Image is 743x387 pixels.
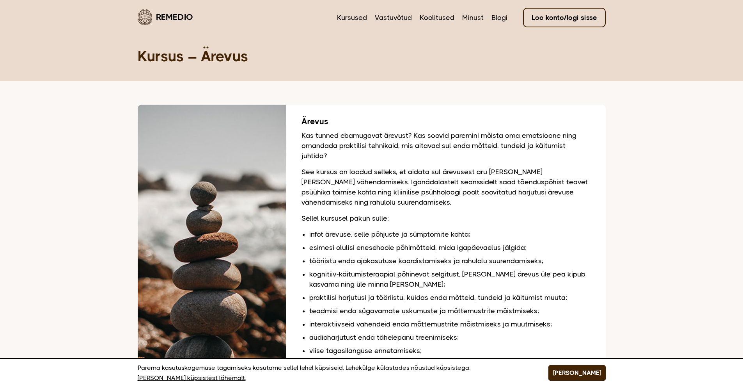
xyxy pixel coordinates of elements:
li: audioharjutust enda tähelepanu treenimiseks; [309,332,590,342]
li: kognitiiv-käitumisteraapial põhinevat selgitust, [PERSON_NAME] ärevus üle pea kipub kasvama ning ... [309,269,590,289]
h2: Ärevus [301,116,590,127]
a: Remedio [138,8,193,26]
a: Koolitused [420,12,454,23]
a: Blogi [491,12,507,23]
p: Parema kasutuskogemuse tagamiseks kasutame sellel lehel küpsiseid. Lehekülge külastades nõustud k... [138,363,529,383]
a: Vastuvõtud [375,12,412,23]
a: [PERSON_NAME] küpsistest lähemalt. [138,373,246,383]
a: Loo konto/logi sisse [523,8,606,27]
li: viise tagasilanguse ennetamiseks; [309,346,590,356]
h1: Kursus – Ärevus [138,47,606,66]
button: [PERSON_NAME] [548,365,606,381]
li: teadmisi enda sügavamate uskumuste ja mõttemustrite mõistmiseks; [309,306,590,316]
a: Minust [462,12,484,23]
li: interaktiivseid vahendeid enda mõttemustrite mõistmiseks ja muutmiseks; [309,319,590,329]
img: Remedio logo [138,9,152,25]
p: Sellel kursusel pakun sulle: [301,213,590,223]
a: Kursused [337,12,367,23]
li: infot ärevuse, selle põhjuste ja sümptomite kohta; [309,229,590,239]
li: praktilisi harjutusi ja tööriistu, kuidas enda mõtteid, tundeid ja käitumist muuta; [309,292,590,303]
p: See kursus on loodud selleks, et aidata sul ärevusest aru [PERSON_NAME] [PERSON_NAME] vähendamise... [301,167,590,207]
li: tööriistu enda ajakasutuse kaardistamiseks ja rahulolu suurendamiseks; [309,256,590,266]
li: esimesi olulisi enesehoole põhimõtteid, mida igapäevaelus jälgida; [309,243,590,253]
p: Kas tunned ebamugavat ärevust? Kas soovid paremini mõista oma emotsioone ning omandada praktilisi... [301,130,590,161]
